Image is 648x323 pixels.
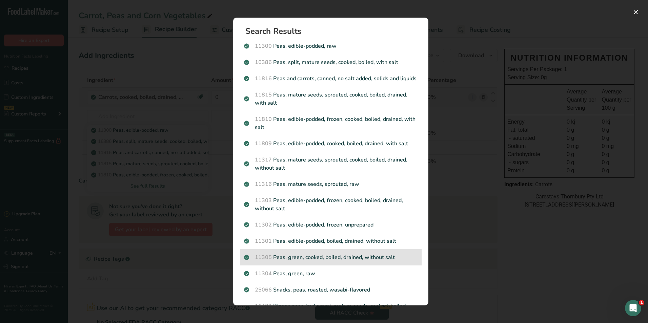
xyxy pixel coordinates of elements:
[244,237,418,245] p: Peas, edible-podded, boiled, drained, without salt
[244,156,418,172] p: Peas, mature seeds, sprouted, cooked, boiled, drained, without salt
[255,197,272,204] span: 11303
[255,286,272,294] span: 25066
[255,254,272,261] span: 11305
[244,221,418,229] p: Peas, edible-podded, frozen, unprepared
[255,91,272,99] span: 11815
[255,115,272,123] span: 11810
[255,59,272,66] span: 16386
[244,270,418,278] p: Peas, green, raw
[255,140,272,147] span: 11809
[244,91,418,107] p: Peas, mature seeds, sprouted, cooked, boiled, drained, with salt
[255,237,272,245] span: 11301
[255,302,272,310] span: 16402
[244,286,418,294] p: Snacks, peas, roasted, wasabi-flavored
[244,115,418,131] p: Peas, edible-podded, frozen, cooked, boiled, drained, with salt
[244,74,418,83] p: Peas and carrots, canned, no salt added, solids and liquids
[245,27,422,35] h1: Search Results
[244,42,418,50] p: Peas, edible-podded, raw
[255,156,272,164] span: 11317
[244,253,418,261] p: Peas, green, cooked, boiled, drained, without salt
[639,300,644,305] span: 1
[244,302,418,318] p: Pigeon peas (red gram), mature seeds, cooked, boiled, with salt
[625,300,641,316] iframe: Intercom live chat
[244,139,418,148] p: Peas, edible-podded, cooked, boiled, drained, with salt
[255,180,272,188] span: 11316
[255,221,272,229] span: 11302
[255,42,272,50] span: 11300
[255,270,272,277] span: 11304
[244,58,418,66] p: Peas, split, mature seeds, cooked, boiled, with salt
[255,75,272,82] span: 11816
[244,196,418,213] p: Peas, edible-podded, frozen, cooked, boiled, drained, without salt
[244,180,418,188] p: Peas, mature seeds, sprouted, raw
